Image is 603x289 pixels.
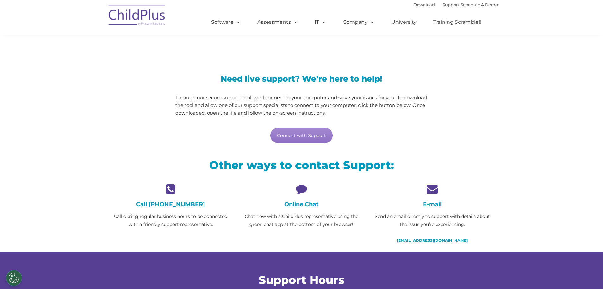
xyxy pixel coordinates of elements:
[336,16,381,29] a: Company
[413,2,435,7] a: Download
[308,16,332,29] a: IT
[372,213,493,228] p: Send an email directly to support with details about the issue you’re experiencing.
[372,201,493,208] h4: E-mail
[175,94,428,117] p: Through our secure support tool, we’ll connect to your computer and solve your issues for you! To...
[270,128,333,143] a: Connect with Support
[397,238,468,243] a: [EMAIL_ADDRESS][DOMAIN_NAME]
[443,2,459,7] a: Support
[241,201,362,208] h4: Online Chat
[427,16,487,29] a: Training Scramble!!
[385,16,423,29] a: University
[110,158,493,172] h2: Other ways to contact Support:
[241,213,362,228] p: Chat now with a ChildPlus representative using the green chat app at the bottom of your browser!
[205,16,247,29] a: Software
[259,273,344,287] span: Support Hours
[251,16,304,29] a: Assessments
[6,270,22,286] button: Cookies Settings
[105,0,169,32] img: ChildPlus by Procare Solutions
[110,201,231,208] h4: Call [PHONE_NUMBER]
[461,2,498,7] a: Schedule A Demo
[110,213,231,228] p: Call during regular business hours to be connected with a friendly support representative.
[175,75,428,83] h3: Need live support? We’re here to help!
[413,2,498,7] font: |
